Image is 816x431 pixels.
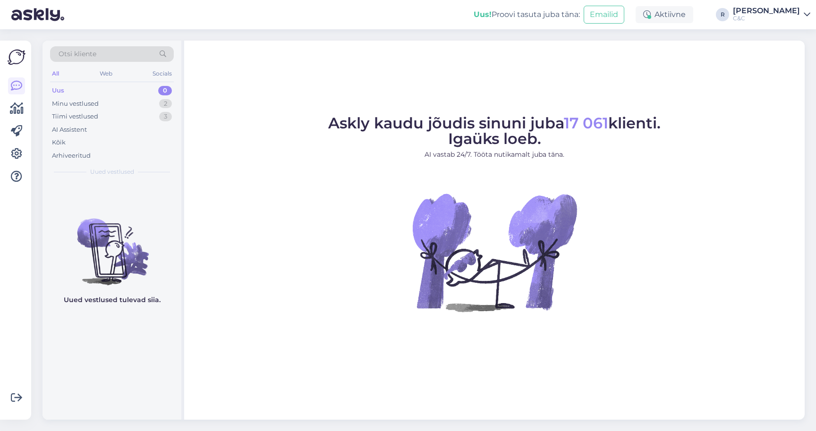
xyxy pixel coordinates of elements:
[8,48,25,66] img: Askly Logo
[716,8,729,21] div: R
[328,150,661,160] p: AI vastab 24/7. Tööta nutikamalt juba täna.
[52,125,87,135] div: AI Assistent
[52,86,64,95] div: Uus
[52,112,98,121] div: Tiimi vestlused
[409,167,579,337] img: No Chat active
[52,151,91,161] div: Arhiveeritud
[159,112,172,121] div: 3
[98,68,114,80] div: Web
[64,295,161,305] p: Uued vestlused tulevad siia.
[90,168,134,176] span: Uued vestlused
[159,99,172,109] div: 2
[52,99,99,109] div: Minu vestlused
[474,10,492,19] b: Uus!
[636,6,693,23] div: Aktiivne
[733,15,800,22] div: C&C
[474,9,580,20] div: Proovi tasuta juba täna:
[733,7,800,15] div: [PERSON_NAME]
[158,86,172,95] div: 0
[584,6,624,24] button: Emailid
[52,138,66,147] div: Kõik
[59,49,96,59] span: Otsi kliente
[733,7,810,22] a: [PERSON_NAME]C&C
[151,68,174,80] div: Socials
[50,68,61,80] div: All
[564,114,608,132] span: 17 061
[42,202,181,287] img: No chats
[328,114,661,148] span: Askly kaudu jõudis sinuni juba klienti. Igaüks loeb.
